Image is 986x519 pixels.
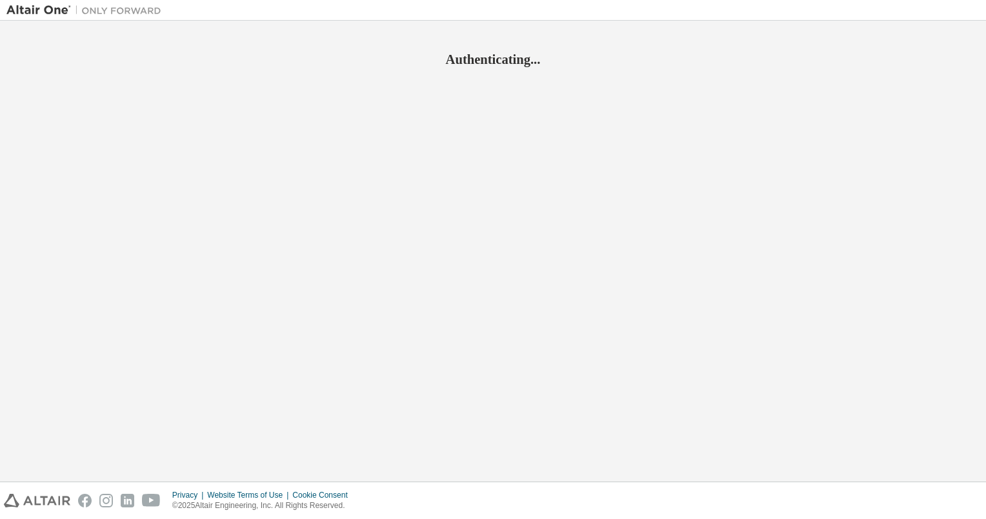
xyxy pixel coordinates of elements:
[207,490,292,500] div: Website Terms of Use
[6,4,168,17] img: Altair One
[99,494,113,507] img: instagram.svg
[121,494,134,507] img: linkedin.svg
[6,51,980,68] h2: Authenticating...
[172,490,207,500] div: Privacy
[4,494,70,507] img: altair_logo.svg
[142,494,161,507] img: youtube.svg
[292,490,355,500] div: Cookie Consent
[78,494,92,507] img: facebook.svg
[172,500,356,511] p: © 2025 Altair Engineering, Inc. All Rights Reserved.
